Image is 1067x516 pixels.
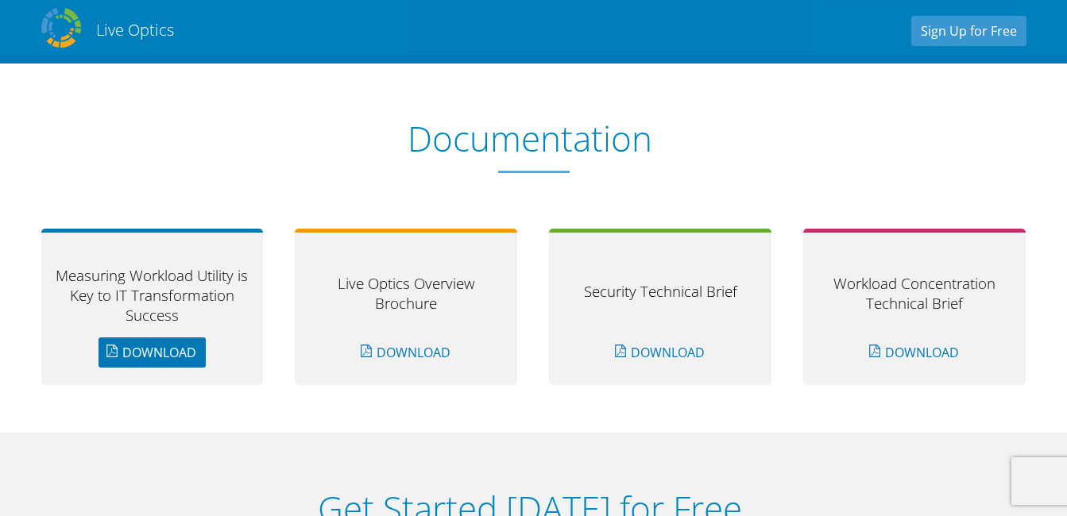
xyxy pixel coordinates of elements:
h3: Live Optics Overview Brochure [306,273,506,313]
a: Download [353,337,460,368]
h1: Documentation [25,118,1034,159]
img: Dell Dpack [41,8,81,48]
h3: Workload Concentration Technical Brief [814,273,1015,313]
h3: Security Technical Brief [560,281,760,301]
a: Download [607,337,714,368]
a: Download [861,337,968,368]
h2: Live Optics [96,19,174,40]
h3: Measuring Workload Utility is Key to IT Transformation Success [52,265,252,325]
a: Download [99,337,206,368]
a: Sign Up for Free [911,16,1026,46]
